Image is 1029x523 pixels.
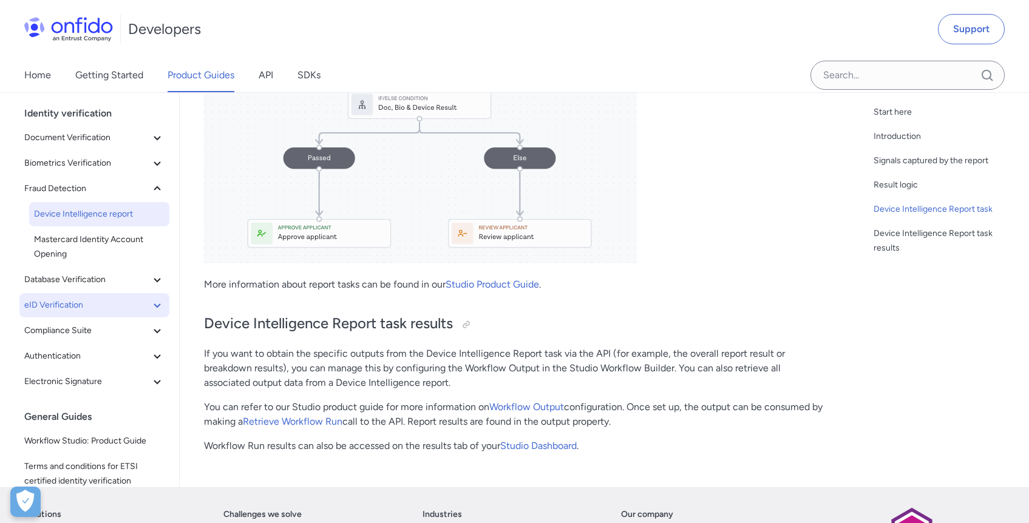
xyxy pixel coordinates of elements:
span: Terms and conditions for ETSI certified identity verification [24,459,165,488]
span: Document Verification [24,130,150,145]
a: Studio Product Guide [446,278,539,290]
span: Fraud Detection [24,181,150,196]
p: You can refer to our Studio product guide for more information on configuration. Once set up, the... [204,400,823,429]
button: Fraud Detection [19,177,169,201]
a: Solutions [24,507,61,522]
button: Database Verification [19,268,169,292]
a: Start here [874,105,1019,120]
span: Workflow Studio: Product Guide [24,434,165,448]
a: API [259,58,273,92]
span: Device Intelligence report [34,207,165,221]
span: Authentication [24,349,150,363]
button: Biometrics Verification [19,151,169,175]
a: Device Intelligence Report task [874,202,1019,217]
div: General Guides [24,405,174,429]
a: Workflow Output [489,401,564,413]
a: Device Intelligence report [29,202,169,226]
button: Document Verification [19,126,169,150]
a: Studio Dashboard [500,440,577,451]
a: Challenges we solve [223,507,302,522]
div: Cookie Preferences [10,487,41,517]
button: eID Verification [19,293,169,317]
a: Introduction [874,129,1019,144]
button: Compliance Suite [19,319,169,343]
input: Onfido search input field [810,61,1005,90]
a: Getting Started [75,58,143,92]
a: Result logic [874,178,1019,192]
a: Product Guides [168,58,234,92]
a: Device Intelligence Report task results [874,226,1019,255]
h1: Developers [128,19,201,39]
button: Electronic Signature [19,369,169,394]
a: Retrieve Workflow Run [243,416,342,427]
a: Signals captured by the report [874,154,1019,168]
a: Terms and conditions for ETSI certified identity verification [19,454,169,493]
img: Onfido Logo [24,17,113,41]
span: Biometrics Verification [24,156,150,170]
a: Home [24,58,51,92]
a: SDKs [297,58,321,92]
span: Compliance Suite [24,323,150,338]
a: Mastercard Identity Account Opening [29,228,169,266]
span: Electronic Signature [24,374,150,389]
a: Workflow Studio: Product Guide [19,429,169,453]
span: eID Verification [24,298,150,312]
div: Identity verification [24,101,174,126]
a: Industries [423,507,462,522]
a: Support [938,14,1005,44]
h2: Device Intelligence Report task results [204,314,823,334]
button: Open Preferences [10,487,41,517]
span: Database Verification [24,272,150,287]
p: More information about report tasks can be found in our . [204,277,823,292]
p: If you want to obtain the specific outputs from the Device Intelligence Report task via the API (... [204,346,823,390]
p: Workflow Run results can also be accessed on the results tab of your . [204,439,823,453]
a: Our company [621,507,673,522]
button: Authentication [19,344,169,368]
span: Mastercard Identity Account Opening [34,232,165,261]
